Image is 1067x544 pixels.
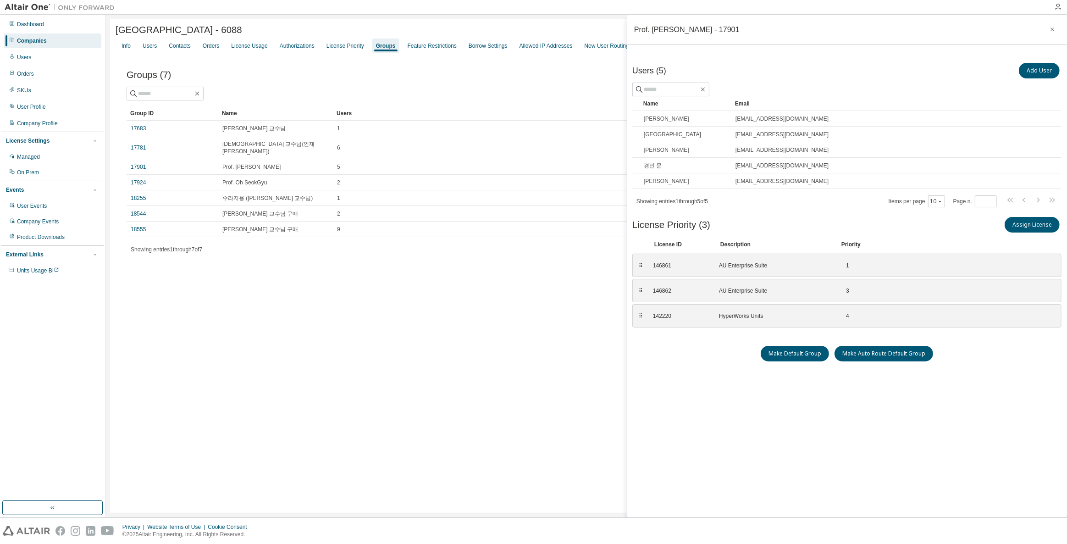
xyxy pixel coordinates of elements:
[17,37,47,44] div: Companies
[634,26,740,33] div: Prof. [PERSON_NAME] - 17901
[840,312,849,320] div: 4
[143,42,157,50] div: Users
[644,162,662,169] span: 경민 문
[761,346,829,361] button: Make Default Group
[222,210,298,217] span: [PERSON_NAME] 교수님 구매
[127,70,171,80] span: Groups (7)
[131,226,146,233] a: 18555
[735,162,829,169] span: [EMAIL_ADDRESS][DOMAIN_NAME]
[116,25,242,35] span: [GEOGRAPHIC_DATA] - 6088
[719,262,829,269] div: AU Enterprise Suite
[584,42,629,50] div: New User Routing
[5,3,119,12] img: Altair One
[131,125,146,132] a: 17683
[222,106,329,121] div: Name
[17,153,40,161] div: Managed
[653,312,708,320] div: 142220
[735,115,829,122] span: [EMAIL_ADDRESS][DOMAIN_NAME]
[653,287,708,294] div: 146862
[6,251,44,258] div: External Links
[222,179,267,186] span: Prof. Oh SeokGyu
[408,42,457,50] div: Feature Restrictions
[131,144,146,151] a: 17781
[953,195,997,207] span: Page n.
[719,287,829,294] div: AU Enterprise Suite
[208,523,252,531] div: Cookie Consent
[719,312,829,320] div: HyperWorks Units
[222,125,286,132] span: [PERSON_NAME] 교수님
[930,198,943,205] button: 10
[17,233,65,241] div: Product Downloads
[889,195,945,207] span: Items per page
[636,198,708,205] span: Showing entries 1 through 5 of 5
[101,526,114,536] img: youtube.svg
[644,146,689,154] span: [PERSON_NAME]
[337,226,340,233] span: 9
[86,526,95,536] img: linkedin.svg
[6,137,50,144] div: License Settings
[147,523,208,531] div: Website Terms of Use
[469,42,508,50] div: Borrow Settings
[643,96,728,111] div: Name
[17,70,34,78] div: Orders
[17,87,31,94] div: SKUs
[644,131,701,138] span: [GEOGRAPHIC_DATA]
[122,531,253,538] p: © 2025 Altair Engineering, Inc. All Rights Reserved.
[1019,63,1060,78] button: Add User
[735,146,829,154] span: [EMAIL_ADDRESS][DOMAIN_NAME]
[122,42,131,50] div: Info
[203,42,220,50] div: Orders
[654,241,709,248] div: License ID
[131,210,146,217] a: 18544
[169,42,190,50] div: Contacts
[337,194,340,202] span: 1
[122,523,147,531] div: Privacy
[1005,217,1060,233] button: Assign License
[231,42,267,50] div: License Usage
[222,226,298,233] span: [PERSON_NAME] 교수님 구매
[17,218,59,225] div: Company Events
[222,194,313,202] span: 수라지용 ([PERSON_NAME] 교수님)
[638,262,644,269] div: ⠿
[17,267,59,274] span: Units Usage BI
[17,21,44,28] div: Dashboard
[131,194,146,202] a: 18255
[131,179,146,186] a: 17924
[835,346,933,361] button: Make Auto Route Default Group
[17,54,31,61] div: Users
[735,178,829,185] span: [EMAIL_ADDRESS][DOMAIN_NAME]
[632,220,710,230] span: License Priority (3)
[6,186,24,194] div: Events
[337,106,1020,121] div: Users
[280,42,315,50] div: Authorizations
[735,96,1043,111] div: Email
[644,178,689,185] span: [PERSON_NAME]
[131,246,202,253] span: Showing entries 1 through 7 of 7
[638,312,644,320] div: ⠿
[840,287,849,294] div: 3
[337,210,340,217] span: 2
[17,103,46,111] div: User Profile
[17,169,39,176] div: On Prem
[720,241,830,248] div: Description
[326,42,364,50] div: License Priority
[337,179,340,186] span: 2
[735,131,829,138] span: [EMAIL_ADDRESS][DOMAIN_NAME]
[55,526,65,536] img: facebook.svg
[520,42,573,50] div: Allowed IP Addresses
[841,241,861,248] div: Priority
[653,262,708,269] div: 146861
[17,202,47,210] div: User Events
[376,42,396,50] div: Groups
[222,163,281,171] span: Prof. [PERSON_NAME]
[337,163,340,171] span: 5
[840,262,849,269] div: 1
[337,144,340,151] span: 6
[17,120,58,127] div: Company Profile
[638,287,644,294] div: ⠿
[71,526,80,536] img: instagram.svg
[337,125,340,132] span: 1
